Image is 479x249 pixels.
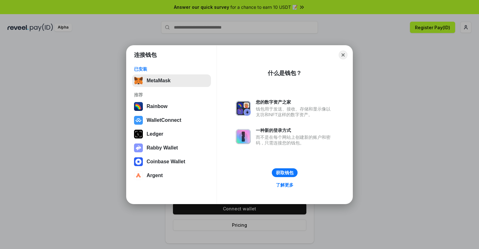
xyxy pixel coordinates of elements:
button: Ledger [132,128,211,140]
div: Coinbase Wallet [147,159,185,165]
div: Rainbow [147,104,168,109]
div: 而不是在每个网站上创建新的账户和密码，只需连接您的钱包。 [256,134,334,146]
img: svg+xml,%3Csvg%20width%3D%2228%22%20height%3D%2228%22%20viewBox%3D%220%200%2028%2028%22%20fill%3D... [134,157,143,166]
img: svg+xml,%3Csvg%20width%3D%2228%22%20height%3D%2228%22%20viewBox%3D%220%200%2028%2028%22%20fill%3D... [134,116,143,125]
div: 推荐 [134,92,209,98]
button: WalletConnect [132,114,211,127]
div: MetaMask [147,78,170,84]
button: MetaMask [132,74,211,87]
button: Coinbase Wallet [132,155,211,168]
button: 获取钱包 [272,168,298,177]
img: svg+xml,%3Csvg%20xmlns%3D%22http%3A%2F%2Fwww.w3.org%2F2000%2Fsvg%22%20fill%3D%22none%22%20viewBox... [134,143,143,152]
h1: 连接钱包 [134,51,157,59]
div: 一种新的登录方式 [256,127,334,133]
div: Rabby Wallet [147,145,178,151]
div: 已安装 [134,66,209,72]
button: Rabby Wallet [132,142,211,154]
img: svg+xml,%3Csvg%20xmlns%3D%22http%3A%2F%2Fwww.w3.org%2F2000%2Fsvg%22%20fill%3D%22none%22%20viewBox... [236,101,251,116]
img: svg+xml,%3Csvg%20fill%3D%22none%22%20height%3D%2233%22%20viewBox%3D%220%200%2035%2033%22%20width%... [134,76,143,85]
img: svg+xml,%3Csvg%20width%3D%2228%22%20height%3D%2228%22%20viewBox%3D%220%200%2028%2028%22%20fill%3D... [134,171,143,180]
div: 什么是钱包？ [268,69,302,77]
div: WalletConnect [147,117,181,123]
div: 您的数字资产之家 [256,99,334,105]
div: Argent [147,173,163,178]
img: svg+xml,%3Csvg%20xmlns%3D%22http%3A%2F%2Fwww.w3.org%2F2000%2Fsvg%22%20width%3D%2228%22%20height%3... [134,130,143,138]
div: 钱包用于发送、接收、存储和显示像以太坊和NFT这样的数字资产。 [256,106,334,117]
img: svg+xml,%3Csvg%20xmlns%3D%22http%3A%2F%2Fwww.w3.org%2F2000%2Fsvg%22%20fill%3D%22none%22%20viewBox... [236,129,251,144]
div: Ledger [147,131,163,137]
a: 了解更多 [272,181,297,189]
div: 了解更多 [276,182,293,188]
img: svg+xml,%3Csvg%20width%3D%22120%22%20height%3D%22120%22%20viewBox%3D%220%200%20120%20120%22%20fil... [134,102,143,111]
div: 获取钱包 [276,170,293,176]
button: Close [339,51,347,59]
button: Argent [132,169,211,182]
button: Rainbow [132,100,211,113]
